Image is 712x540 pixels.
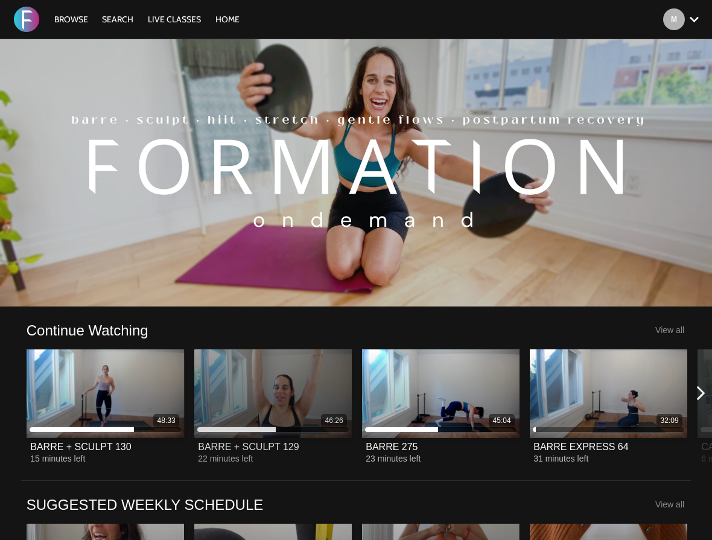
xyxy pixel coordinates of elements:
[27,349,184,463] a: BARRE + SCULPT 13048:33BARRE + SCULPT 13015 minutes left
[325,416,343,426] div: 46:26
[533,454,683,463] div: 31 minutes left
[142,14,207,25] a: LIVE CLASSES
[366,441,418,453] div: BARRE 275
[655,500,684,509] a: View all
[661,416,679,426] div: 32:09
[30,441,131,453] div: BARRE + SCULPT 130
[194,349,352,463] a: BARRE + SCULPT 12946:26BARRE + SCULPT 12922 minutes left
[30,454,180,463] div: 15 minutes left
[493,416,511,426] div: 45:04
[27,321,148,340] a: Continue Watching
[48,13,246,25] nav: Primary
[362,349,520,463] a: BARRE 27545:04BARRE 27523 minutes left
[14,7,39,32] img: FORMATION
[48,14,94,25] a: Browse
[533,441,628,453] div: BARRE EXPRESS 64
[198,454,348,463] div: 22 minutes left
[655,325,684,335] a: View all
[157,416,176,426] div: 48:33
[27,495,264,514] a: SUGGESTED WEEKLY SCHEDULE
[366,454,515,463] div: 23 minutes left
[530,349,687,463] a: BARRE EXPRESS 6432:09BARRE EXPRESS 6431 minutes left
[96,14,139,25] a: Search
[209,14,246,25] a: HOME
[198,441,299,453] div: BARRE + SCULPT 129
